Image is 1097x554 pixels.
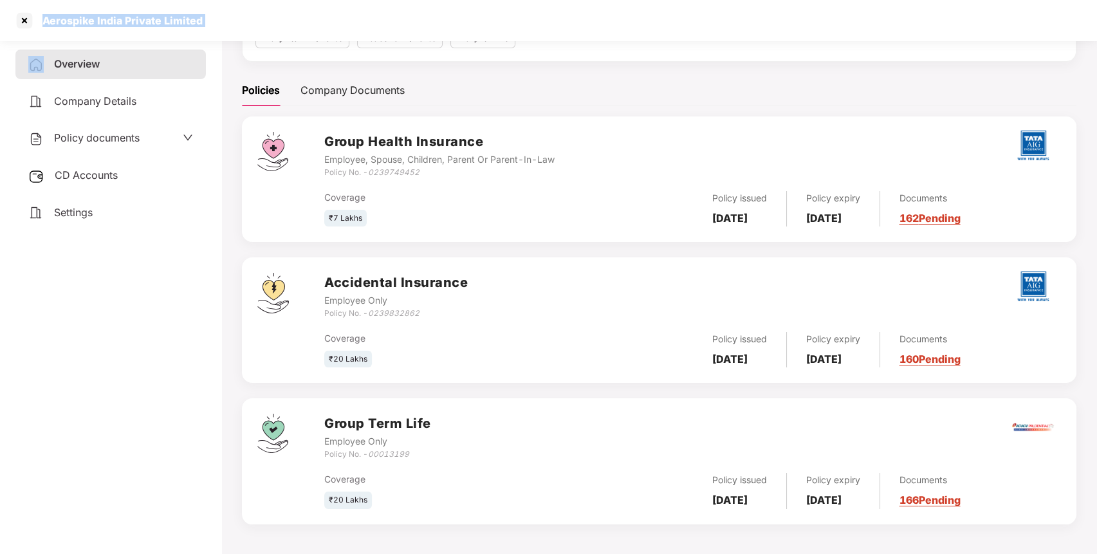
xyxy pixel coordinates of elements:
h3: Group Term Life [324,414,431,434]
div: Aerospike India Private Limited [35,14,203,27]
i: 00013199 [368,449,409,459]
img: svg+xml;base64,PHN2ZyB4bWxucz0iaHR0cDovL3d3dy53My5vcmcvMjAwMC9zdmciIHdpZHRoPSI0Ny43MTQiIGhlaWdodD... [257,414,288,453]
div: Policy issued [712,473,767,487]
span: down [183,133,193,143]
div: Documents [899,473,961,487]
b: [DATE] [712,353,748,365]
img: svg+xml;base64,PHN2ZyB4bWxucz0iaHR0cDovL3d3dy53My5vcmcvMjAwMC9zdmciIHdpZHRoPSIyNCIgaGVpZ2h0PSIyNC... [28,131,44,147]
span: Policy documents [54,131,140,144]
div: Policy expiry [806,332,860,346]
div: Policy expiry [806,191,860,205]
img: tatag.png [1011,264,1056,309]
div: Employee Only [324,293,468,308]
div: Employee, Spouse, Children, Parent Or Parent-In-Law [324,152,555,167]
div: Policies [242,82,280,98]
div: Documents [899,191,961,205]
div: Company Documents [300,82,405,98]
span: CD Accounts [55,169,118,181]
div: Policy expiry [806,473,860,487]
b: [DATE] [806,353,842,365]
b: [DATE] [806,212,842,225]
img: svg+xml;base64,PHN2ZyB4bWxucz0iaHR0cDovL3d3dy53My5vcmcvMjAwMC9zdmciIHdpZHRoPSI0OS4zMjEiIGhlaWdodD... [257,273,289,313]
img: iciciprud.png [1011,405,1056,450]
div: Documents [899,332,961,346]
div: ₹20 Lakhs [324,492,372,509]
img: svg+xml;base64,PHN2ZyB4bWxucz0iaHR0cDovL3d3dy53My5vcmcvMjAwMC9zdmciIHdpZHRoPSIyNCIgaGVpZ2h0PSIyNC... [28,205,44,221]
h3: Accidental Insurance [324,273,468,293]
span: Company Details [54,95,136,107]
b: [DATE] [712,212,748,225]
img: svg+xml;base64,PHN2ZyB4bWxucz0iaHR0cDovL3d3dy53My5vcmcvMjAwMC9zdmciIHdpZHRoPSIyNCIgaGVpZ2h0PSIyNC... [28,94,44,109]
div: Coverage [324,472,570,486]
i: 0239832862 [368,308,419,318]
img: svg+xml;base64,PHN2ZyB4bWxucz0iaHR0cDovL3d3dy53My5vcmcvMjAwMC9zdmciIHdpZHRoPSI0Ny43MTQiIGhlaWdodD... [257,132,288,171]
span: Overview [54,57,100,70]
div: Policy No. - [324,167,555,179]
img: svg+xml;base64,PHN2ZyB4bWxucz0iaHR0cDovL3d3dy53My5vcmcvMjAwMC9zdmciIHdpZHRoPSIyNCIgaGVpZ2h0PSIyNC... [28,57,44,73]
span: Settings [54,206,93,219]
a: 166 Pending [899,494,961,506]
i: 0239749452 [368,167,419,177]
h3: Group Health Insurance [324,132,555,152]
a: 162 Pending [899,212,961,225]
div: Policy No. - [324,308,468,320]
img: tatag.png [1011,123,1056,168]
div: Coverage [324,190,570,205]
a: 160 Pending [899,353,961,365]
div: Policy issued [712,332,767,346]
div: ₹20 Lakhs [324,351,372,368]
div: ₹7 Lakhs [324,210,367,227]
b: [DATE] [712,494,748,506]
b: [DATE] [806,494,842,506]
div: Coverage [324,331,570,346]
img: svg+xml;base64,PHN2ZyB3aWR0aD0iMjUiIGhlaWdodD0iMjQiIHZpZXdCb3g9IjAgMCAyNSAyNCIgZmlsbD0ibm9uZSIgeG... [28,169,44,184]
div: Policy No. - [324,448,431,461]
div: Policy issued [712,191,767,205]
div: Employee Only [324,434,431,448]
